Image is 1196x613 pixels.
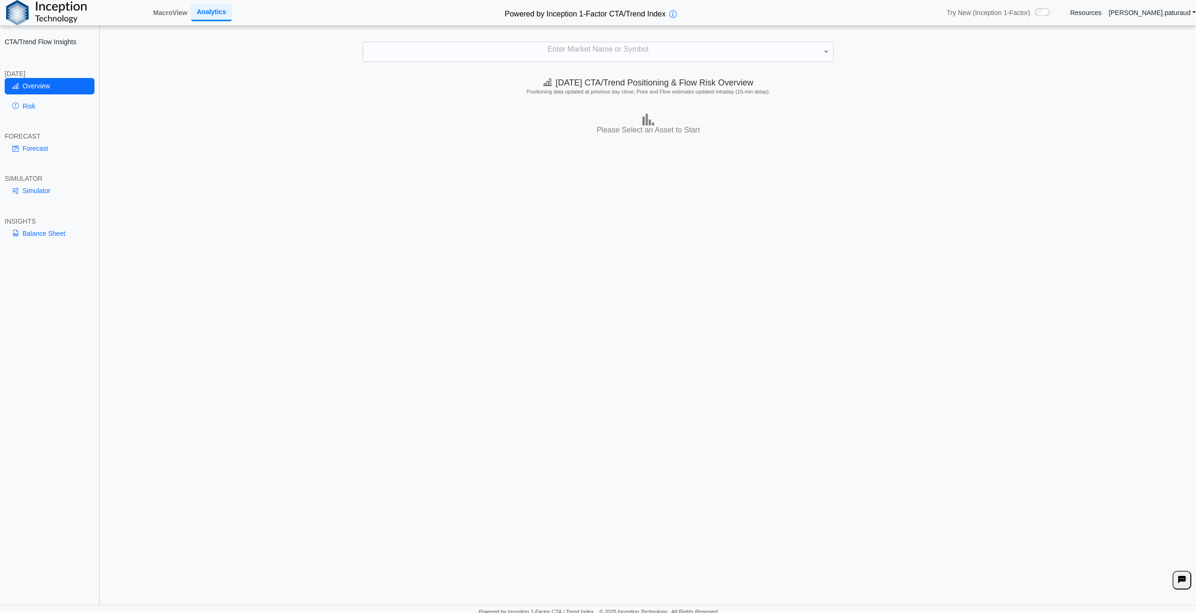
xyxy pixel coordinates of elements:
[149,5,191,21] a: MacroView
[103,125,1194,135] h3: Please Select an Asset to Start
[191,4,232,21] a: Analytics
[5,98,94,114] a: Risk
[363,42,833,62] div: Enter Market Name or Symbol
[501,6,669,19] h2: Powered by Inception 1-Factor CTA/Trend Index
[543,78,753,87] span: [DATE] CTA/Trend Positioning & Flow Risk Overview
[5,70,94,78] div: [DATE]
[947,8,1031,17] span: Try New (Inception 1-Factor)
[5,78,94,94] a: Overview
[5,132,94,140] div: FORECAST
[642,114,654,125] img: bar-chart.png
[5,225,94,241] a: Balance Sheet
[5,217,94,225] div: INSIGHTS
[5,140,94,156] a: Forecast
[5,174,94,183] div: SIMULATOR
[1070,8,1102,17] a: Resources
[5,183,94,199] a: Simulator
[5,38,94,46] h2: CTA/Trend Flow Insights
[1109,8,1196,17] a: [PERSON_NAME].paturaud
[106,89,1191,95] h5: Positioning data updated at previous day close; Price and Flow estimates updated intraday (15-min...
